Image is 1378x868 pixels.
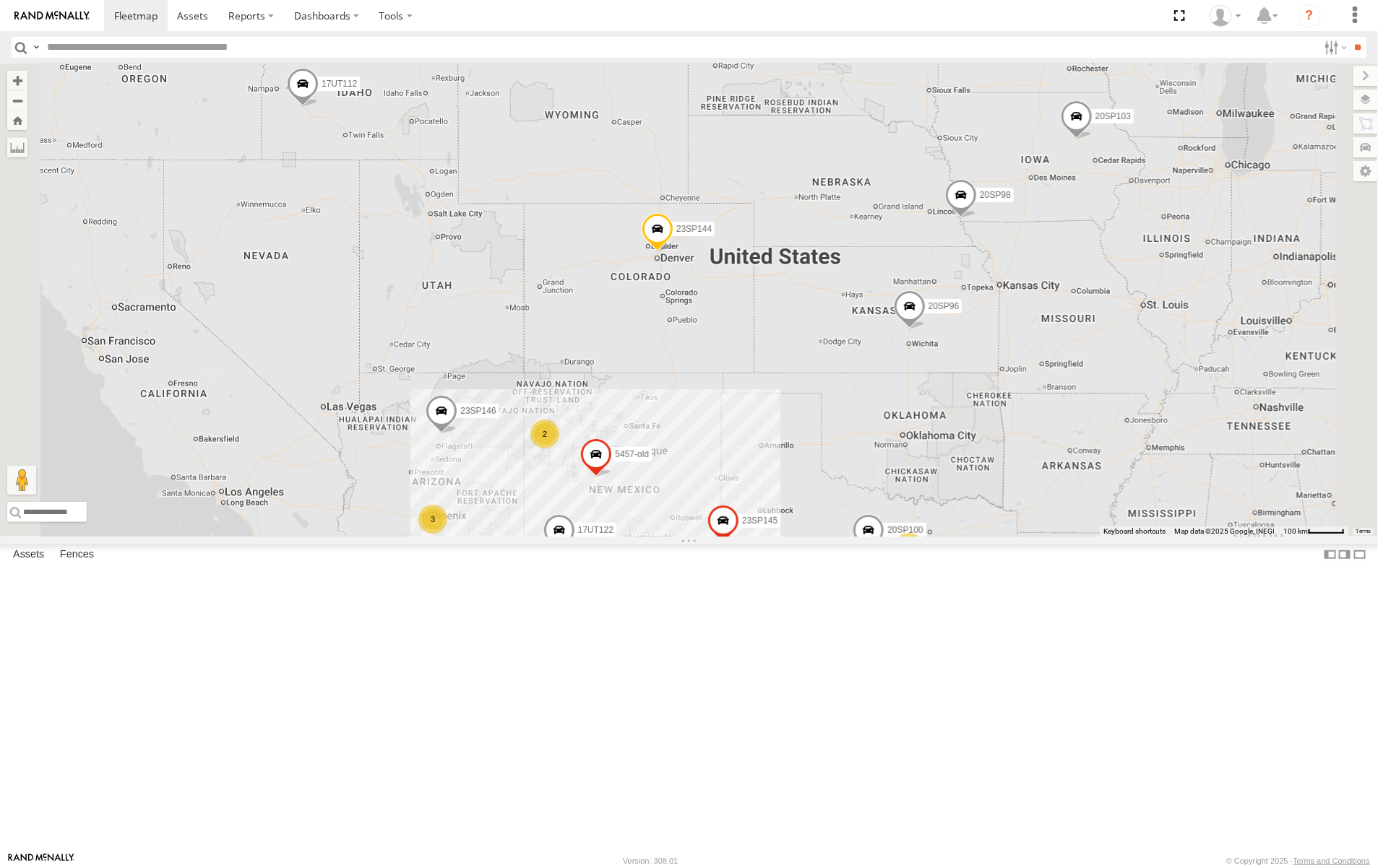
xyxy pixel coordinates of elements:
[1103,526,1166,537] button: Keyboard shortcuts
[887,525,923,535] span: 20SP100
[1323,544,1338,565] label: Dock Summary Table to the Left
[7,466,36,495] button: Drag Pegman onto the map to open Street View
[980,190,1011,200] span: 20SP98
[1356,529,1371,534] a: Terms (opens in new tab)
[895,533,923,562] div: 6
[322,79,357,89] span: 17UT112
[1298,4,1321,27] i: ?
[418,505,447,534] div: 3
[1319,37,1350,58] label: Search Filter Options
[623,856,678,865] div: Version: 308.01
[460,405,496,415] span: 23SP146
[14,11,90,21] img: rand-logo.svg
[530,420,559,448] div: 2
[1338,544,1352,565] label: Dock Summary Table to the Right
[53,544,101,565] label: Fences
[1095,110,1130,121] span: 20SP103
[1353,161,1378,181] label: Map Settings
[615,449,649,459] span: 5457-old
[30,37,42,58] label: Search Query
[741,516,777,526] span: 23SP145
[1353,544,1367,565] label: Hide Summary Table
[7,71,27,90] button: Zoom in
[577,525,613,535] span: 17UT122
[6,544,51,565] label: Assets
[1226,856,1370,865] div: © Copyright 2025 -
[1205,5,1246,27] div: Carlos Vazquez
[676,224,711,234] span: 23SP144
[1283,527,1308,535] span: 100 km
[8,854,74,868] a: Visit our Website
[7,90,27,110] button: Zoom out
[1174,527,1275,535] span: Map data ©2025 Google, INEGI
[1293,856,1370,865] a: Terms and Conditions
[7,110,27,130] button: Zoom Home
[7,137,27,157] label: Measure
[928,301,959,311] span: 20SP96
[1279,526,1349,537] button: Map Scale: 100 km per 47 pixels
